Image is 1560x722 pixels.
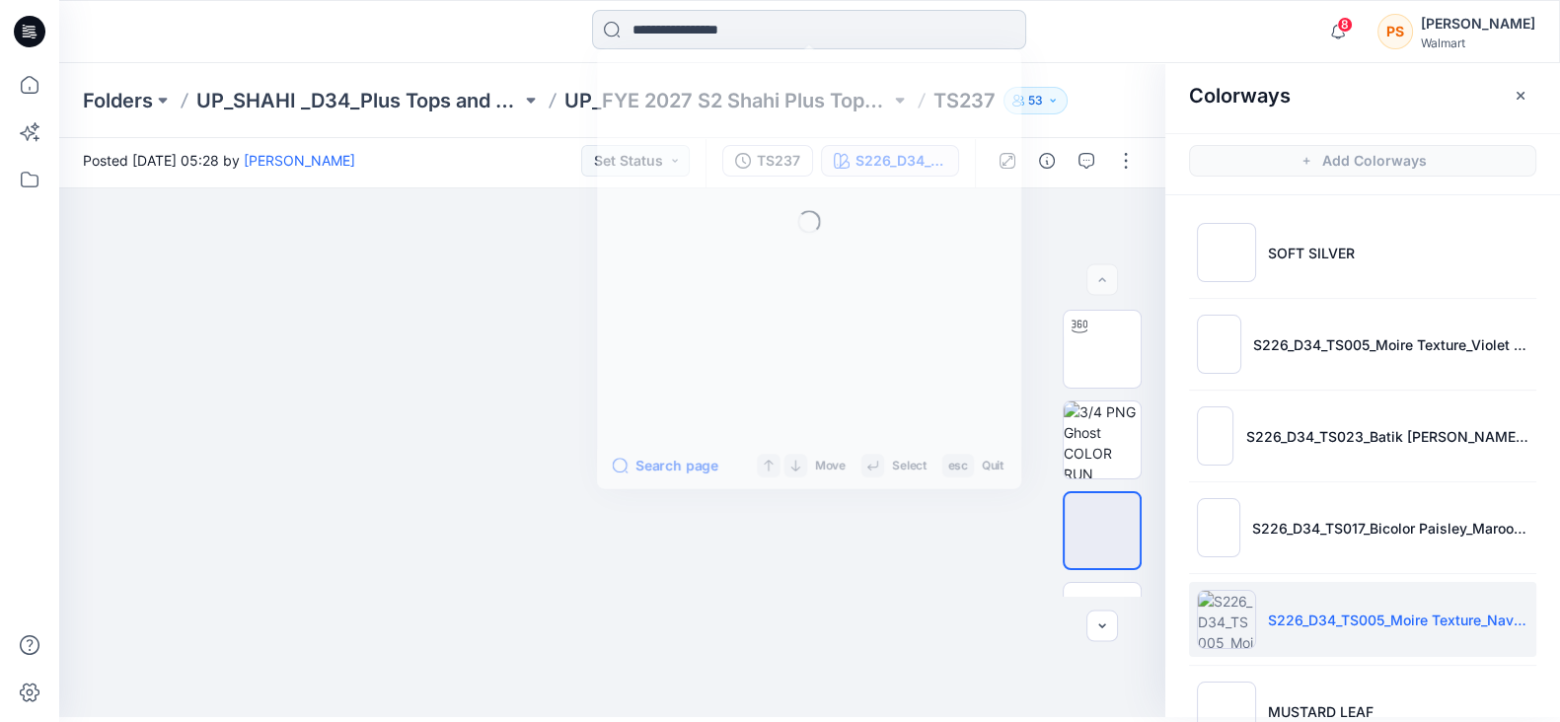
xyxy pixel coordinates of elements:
[1031,145,1063,177] button: Details
[892,456,927,475] p: Select
[1197,590,1256,649] img: S226_D34_TS005_Moire Texture_Navy Sky_9.14cm
[1268,610,1528,630] p: S226_D34_TS005_Moire Texture_Navy Sky_9.14cm
[1377,14,1413,49] div: PS
[1197,223,1256,282] img: SOFT SILVER
[196,87,521,114] a: UP_SHAHI _D34_Plus Tops and Dresses
[1337,17,1353,33] span: 8
[1003,87,1068,114] button: 53
[244,152,355,169] a: [PERSON_NAME]
[1253,334,1528,355] p: S226_D34_TS005_Moire Texture_Violet Surprise_9.14cm
[83,150,355,171] span: Posted [DATE] 05:28 by
[1189,84,1291,108] h2: Colorways
[1268,701,1374,722] p: MUSTARD LEAF
[1028,90,1043,111] p: 53
[948,456,969,475] p: esc
[1421,12,1535,36] div: [PERSON_NAME]
[1421,36,1535,50] div: Walmart
[564,87,889,114] a: UP_FYE 2027 S2 Shahi Plus Tops and Dress
[1197,315,1241,374] img: S226_D34_TS005_Moire Texture_Violet Surprise_9.14cm
[83,87,153,114] a: Folders
[1064,401,1141,478] img: 3/4 PNG Ghost COLOR RUN
[1252,518,1528,539] p: S226_D34_TS017_Bicolor Paisley_Maroon Supreme_64cm
[1197,406,1233,466] img: S226_D34_TS023_Batik Dotty Floral_Blue Gusto_21.33cm
[613,454,718,476] button: Search page
[1197,498,1240,557] img: S226_D34_TS017_Bicolor Paisley_Maroon Supreme_64cm
[1268,243,1355,263] p: SOFT SILVER
[1245,426,1528,447] p: S226_D34_TS023_Batik [PERSON_NAME] Floral_Blue Gusto_21.33cm
[815,456,846,475] p: Move
[982,456,1003,475] p: Quit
